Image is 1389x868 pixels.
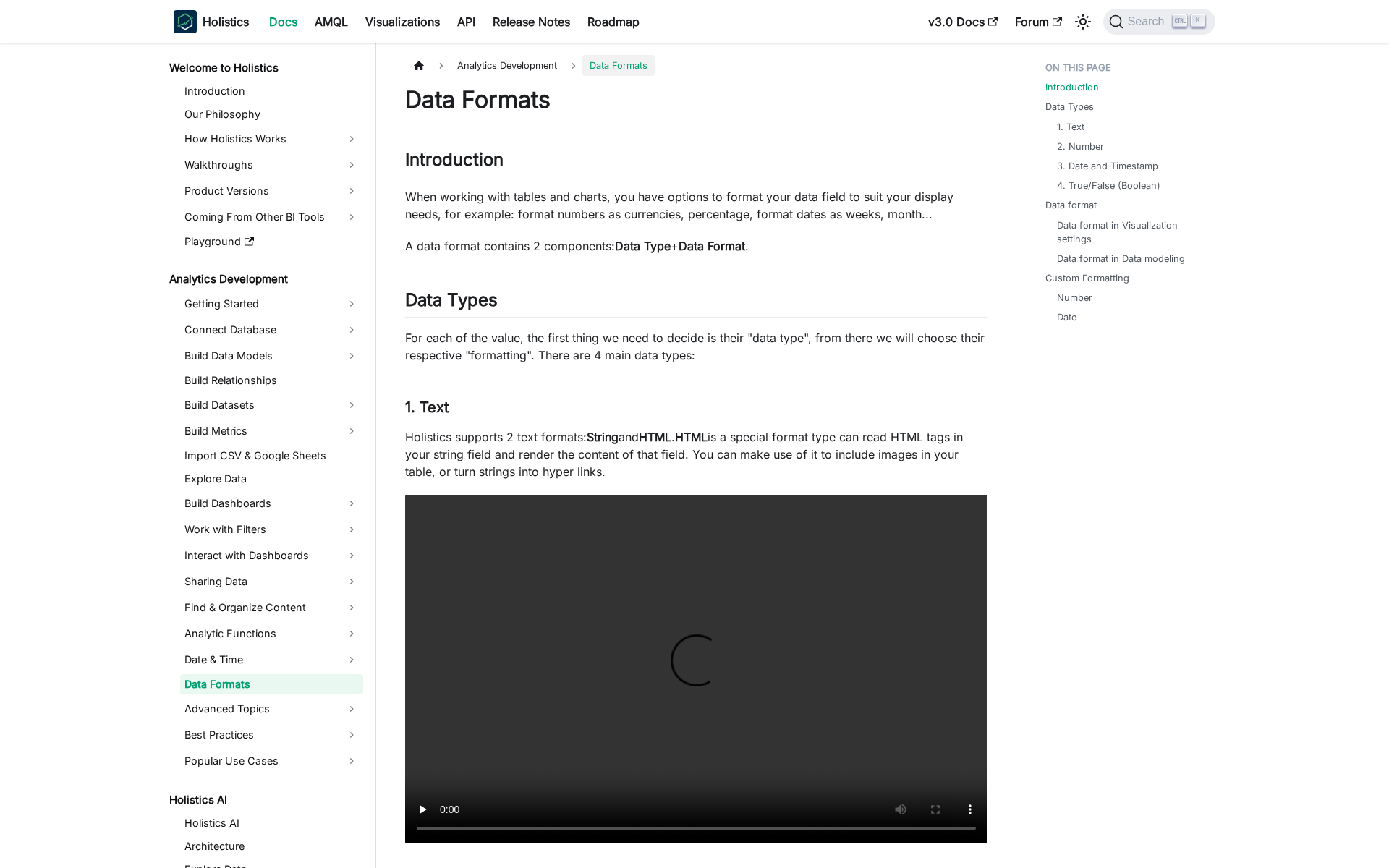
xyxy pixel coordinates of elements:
[180,231,363,252] a: Playground
[165,269,363,289] a: Analytics Development
[180,492,363,515] a: Build Dashboards
[1057,179,1160,192] a: 4. True/False (Boolean)
[180,127,363,150] a: How Holistics Works
[405,55,987,76] nav: Breadcrumbs
[180,420,363,443] a: Build Metrics
[180,153,363,176] a: Walkthroughs
[1057,120,1084,134] a: 1. Text
[405,289,987,317] h2: Data Types
[1045,198,1097,212] a: Data format
[180,344,363,367] a: Build Data Models
[1045,80,1099,94] a: Introduction
[180,813,363,833] a: Holistics AI
[159,43,376,868] nav: Docs sidebar
[1057,310,1076,324] a: Date
[357,10,449,33] a: Visualizations
[180,570,363,593] a: Sharing Data
[579,10,648,33] a: Roadmap
[405,149,987,176] h2: Introduction
[180,749,363,773] a: Popular Use Cases
[180,648,363,671] a: Date & Time
[180,446,363,466] a: Import CSV & Google Sheets
[582,55,655,76] span: Data Formats
[1123,15,1173,28] span: Search
[180,292,363,315] a: Getting Started
[405,55,433,76] a: Home page
[1057,291,1092,305] a: Number
[405,495,987,844] video: Your browser does not support embedding video, but you can .
[165,58,363,78] a: Welcome to Holistics
[180,81,363,101] a: Introduction
[1103,9,1215,35] button: Search (Ctrl+K)
[1057,252,1185,265] a: Data format in Data modeling
[180,370,363,391] a: Build Relationships
[639,430,671,444] strong: HTML
[405,329,987,364] p: For each of the value, the first thing we need to decide is their "data type", from there we will...
[180,469,363,489] a: Explore Data
[1045,100,1094,114] a: Data Types
[1057,218,1201,246] a: Data format in Visualization settings
[174,10,249,33] a: HolisticsHolistics
[1057,159,1158,173] a: 3. Date and Timestamp
[180,674,363,694] a: Data Formats
[1006,10,1071,33] a: Forum
[174,10,197,33] img: Holistics
[1057,140,1104,153] a: 2. Number
[484,10,579,33] a: Release Notes
[180,723,363,746] a: Best Practices
[260,10,306,33] a: Docs
[405,85,987,114] h1: Data Formats
[180,205,363,229] a: Coming From Other BI Tools
[1191,14,1205,27] kbd: K
[180,393,363,417] a: Build Datasets
[306,10,357,33] a: AMQL
[165,790,363,810] a: Holistics AI
[450,55,564,76] span: Analytics Development
[180,697,363,720] a: Advanced Topics
[587,430,619,444] strong: String
[180,836,363,856] a: Architecture
[405,188,987,223] p: When working with tables and charts, you have options to format your data field to suit your disp...
[180,518,363,541] a: Work with Filters
[405,237,987,255] p: A data format contains 2 components: + .
[405,428,987,480] p: Holistics supports 2 text formats: and . is a special format type can read HTML tags in your stri...
[449,10,484,33] a: API
[1071,10,1095,33] button: Switch between dark and light mode (currently light mode)
[405,399,987,417] h3: 1. Text
[180,596,363,619] a: Find & Organize Content
[679,239,745,253] strong: Data Format
[615,239,671,253] strong: Data Type
[180,104,363,124] a: Our Philosophy
[180,622,363,645] a: Analytic Functions
[1045,271,1129,285] a: Custom Formatting
[180,179,363,203] a: Product Versions
[919,10,1006,33] a: v3.0 Docs
[180,544,363,567] a: Interact with Dashboards
[203,13,249,30] b: Holistics
[675,430,708,444] strong: HTML
[180,318,363,341] a: Connect Database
